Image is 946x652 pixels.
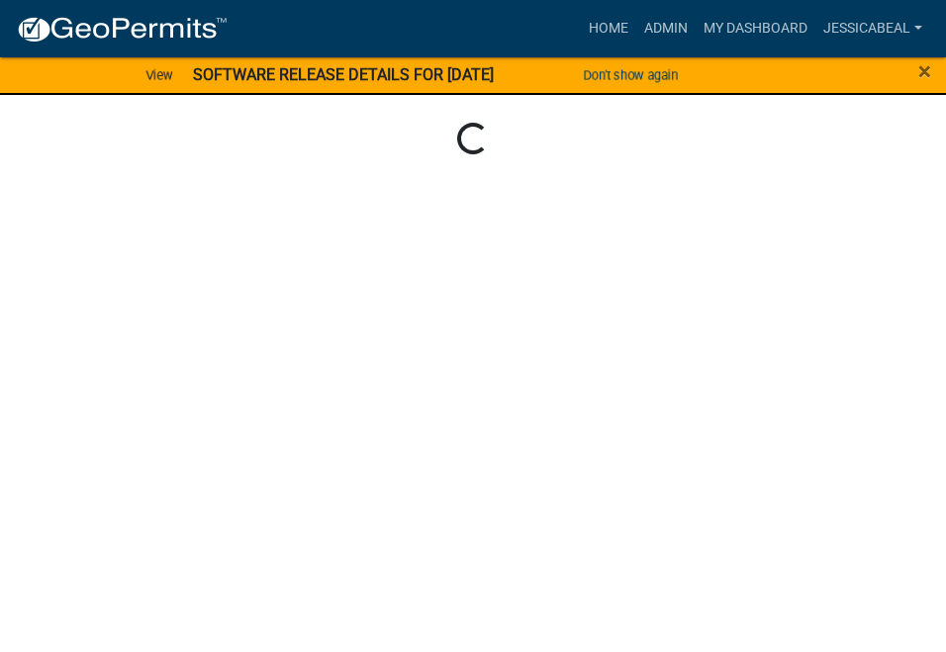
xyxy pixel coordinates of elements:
[138,59,181,92] a: View
[636,10,696,47] a: Admin
[575,59,686,92] button: Don't show again
[193,65,494,84] strong: SOFTWARE RELEASE DETAILS FOR [DATE]
[918,57,931,85] span: ×
[696,10,815,47] a: My Dashboard
[918,59,931,83] button: Close
[581,10,636,47] a: Home
[815,10,930,47] a: JessicaBeal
